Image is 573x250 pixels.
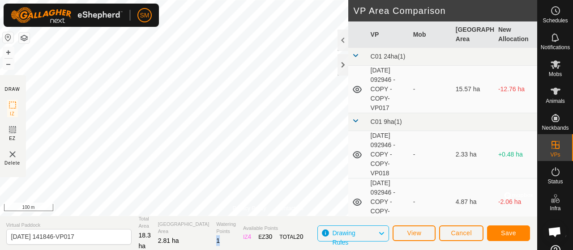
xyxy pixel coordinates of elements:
span: Neckbands [542,125,569,131]
a: Contact Us [277,204,303,212]
div: Open chat [543,220,567,244]
span: Delete [4,160,20,166]
span: Mobs [549,72,562,77]
span: Total Area [139,215,151,230]
h2: VP Area Comparison [354,5,537,16]
span: SM [140,11,150,20]
td: +0.48 ha [495,131,537,178]
span: C01 9ha(1) [371,118,402,125]
td: -2.06 ha [495,178,537,226]
span: 4 [248,233,252,240]
button: View [393,225,436,241]
div: - [413,150,449,159]
button: – [3,59,14,69]
div: - [413,197,449,207]
span: 2.81 ha [158,237,179,244]
span: 18.3 ha [139,232,151,250]
span: 20 [296,233,304,240]
span: Virtual Paddock [6,221,132,229]
td: -12.76 ha [495,66,537,113]
span: Cancel [451,229,472,237]
span: 30 [265,233,273,240]
span: Animals [546,98,565,104]
div: EZ [258,232,272,242]
span: EZ [9,135,16,142]
span: Heatmap [544,233,566,238]
button: Save [487,225,530,241]
button: Map Layers [19,33,30,43]
button: + [3,47,14,58]
button: Cancel [439,225,483,241]
div: DRAW [4,86,20,93]
span: Watering Points [216,220,236,235]
td: [DATE] 092946 - COPY - COPY-VP018 [367,131,410,178]
th: [GEOGRAPHIC_DATA] Area [452,21,495,48]
img: Gallagher Logo [11,7,123,23]
div: IZ [243,232,251,242]
span: C01 24ha(1) [371,53,406,60]
td: 2.33 ha [452,131,495,178]
td: 15.57 ha [452,66,495,113]
a: Privacy Policy [233,204,266,212]
td: 4.87 ha [452,178,495,226]
span: View [407,229,421,237]
span: Available Points [243,225,304,232]
span: Notifications [541,45,570,50]
span: Status [547,179,563,184]
th: VP [367,21,410,48]
div: - [413,85,449,94]
img: VP [7,149,18,160]
span: IZ [10,110,15,117]
span: Infra [550,206,560,211]
span: Save [501,229,516,237]
td: [DATE] 092946 - COPY - COPY-VP017 [367,66,410,113]
span: Drawing Rules [332,229,355,246]
span: [GEOGRAPHIC_DATA] Area [158,220,210,235]
th: New Allocation [495,21,537,48]
th: Mob [410,21,452,48]
div: TOTAL [279,232,303,242]
span: Schedules [543,18,568,23]
span: 1 [216,237,220,244]
button: Reset Map [3,32,13,43]
td: [DATE] 092946 - COPY - COPY-VP019 [367,178,410,226]
span: VPs [550,152,560,157]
